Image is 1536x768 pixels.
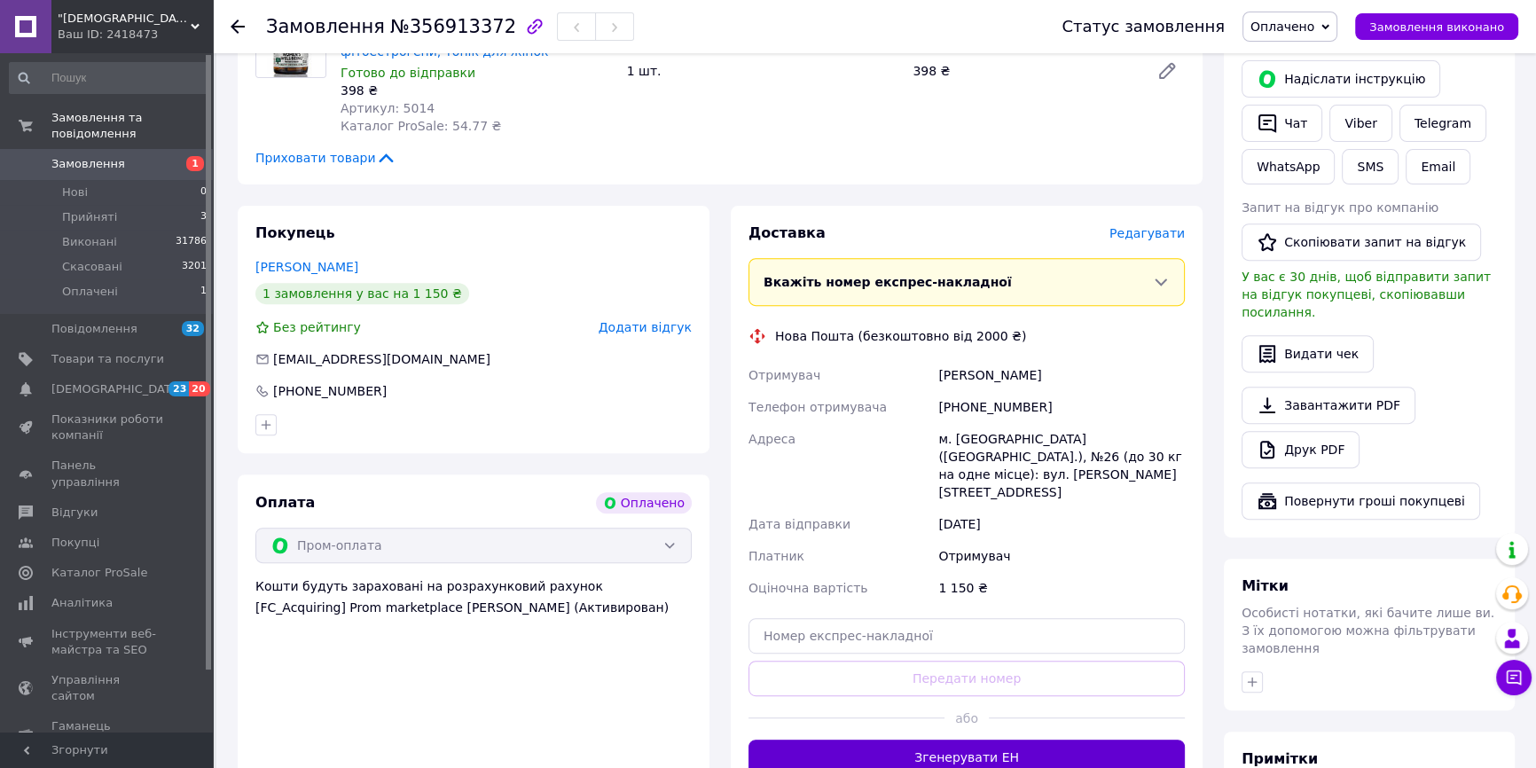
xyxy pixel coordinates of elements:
div: Нова Пошта (безкоштовно від 2000 ₴) [771,327,1031,345]
span: Запит на відгук про компанію [1242,200,1438,215]
a: Завантажити PDF [1242,387,1415,424]
span: Каталог ProSale: 54.77 ₴ [341,119,501,133]
div: Кошти будуть зараховані на розрахунковий рахунок [255,577,692,616]
button: Скопіювати запит на відгук [1242,223,1481,261]
a: Telegram [1399,105,1486,142]
a: [PERSON_NAME] [255,260,358,274]
a: Друк PDF [1242,431,1360,468]
span: Платник [748,549,804,563]
span: Замовлення та повідомлення [51,110,213,142]
span: Замовлення виконано [1369,20,1504,34]
span: Дата відправки [748,517,850,531]
input: Пошук [9,62,208,94]
span: Покупець [255,224,335,241]
span: У вас є 30 днів, щоб відправити запит на відгук покупцеві, скопіювавши посилання. [1242,270,1491,319]
span: Телефон отримувача [748,400,887,414]
span: [EMAIL_ADDRESS][DOMAIN_NAME] [273,352,490,366]
span: Відгуки [51,505,98,521]
span: Отримувач [748,368,820,382]
span: 23 [168,381,189,396]
div: [FC_Acquiring] Prom marketplace [PERSON_NAME] (Активирован) [255,599,692,616]
span: "Ayurveda" Інтернет магазин аюрведичних товарів з Індії [58,11,191,27]
span: Оціночна вартість [748,581,867,595]
span: Приховати товари [255,149,396,167]
span: Скасовані [62,259,122,275]
span: Доставка [748,224,826,241]
button: Замовлення виконано [1355,13,1518,40]
span: Каталог ProSale [51,565,147,581]
span: Готово до відправки [341,66,475,80]
button: Повернути гроші покупцеві [1242,482,1480,520]
div: [DATE] [935,508,1188,540]
span: Вкажіть номер експрес-накладної [764,275,1012,289]
span: Нові [62,184,88,200]
span: Товари та послуги [51,351,164,367]
div: [PHONE_NUMBER] [271,382,388,400]
button: Чат [1242,105,1322,142]
span: [DEMOGRAPHIC_DATA] [51,381,183,397]
span: Панель управління [51,458,164,490]
span: 3 [200,209,207,225]
div: м. [GEOGRAPHIC_DATA] ([GEOGRAPHIC_DATA].), №26 (до 30 кг на одне місце): вул. [PERSON_NAME][STREE... [935,423,1188,508]
button: Чат з покупцем [1496,660,1532,695]
span: Управління сайтом [51,672,164,704]
span: Адреса [748,432,795,446]
div: Повернутися назад [231,18,245,35]
span: Замовлення [51,156,125,172]
span: 32 [182,321,204,336]
span: Показники роботи компанії [51,411,164,443]
span: Без рейтингу [273,320,361,334]
div: 1 шт. [620,59,906,83]
span: 31786 [176,234,207,250]
span: Додати відгук [599,320,692,334]
div: Оплачено [596,492,692,513]
button: Email [1406,149,1470,184]
span: Оплачено [1250,20,1314,34]
span: 3201 [182,259,207,275]
span: 20 [189,381,209,396]
span: Аналітика [51,595,113,611]
div: Ваш ID: 2418473 [58,27,213,43]
span: Оплата [255,494,315,511]
span: 0 [200,184,207,200]
span: Особисті нотатки, які бачите лише ви. З їх допомогою можна фільтрувати замовлення [1242,606,1494,655]
span: Примітки [1242,750,1318,767]
span: Покупці [51,535,99,551]
span: Артикул: 5014 [341,101,435,115]
div: 398 ₴ [341,82,613,99]
div: 1 150 ₴ [935,572,1188,604]
span: Прийняті [62,209,117,225]
span: Замовлення [266,16,385,37]
span: Повідомлення [51,321,137,337]
span: Редагувати [1109,226,1185,240]
div: 1 замовлення у вас на 1 150 ₴ [255,283,469,304]
button: Видати чек [1242,335,1374,372]
a: WhatsApp [1242,149,1335,184]
span: Мітки [1242,577,1289,594]
div: 398 ₴ [905,59,1142,83]
a: Редагувати [1149,53,1185,89]
div: Отримувач [935,540,1188,572]
span: або [944,709,988,727]
button: Надіслати інструкцію [1242,60,1440,98]
span: 1 [186,156,204,171]
a: Viber [1329,105,1391,142]
span: 1 [200,284,207,300]
div: Статус замовлення [1062,18,1225,35]
input: Номер експрес-накладної [748,618,1185,654]
button: SMS [1342,149,1399,184]
div: [PERSON_NAME] [935,359,1188,391]
span: Інструменти веб-майстра та SEO [51,626,164,658]
span: Оплачені [62,284,118,300]
span: Гаманець компанії [51,718,164,750]
span: Виконані [62,234,117,250]
span: №356913372 [390,16,516,37]
div: [PHONE_NUMBER] [935,391,1188,423]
